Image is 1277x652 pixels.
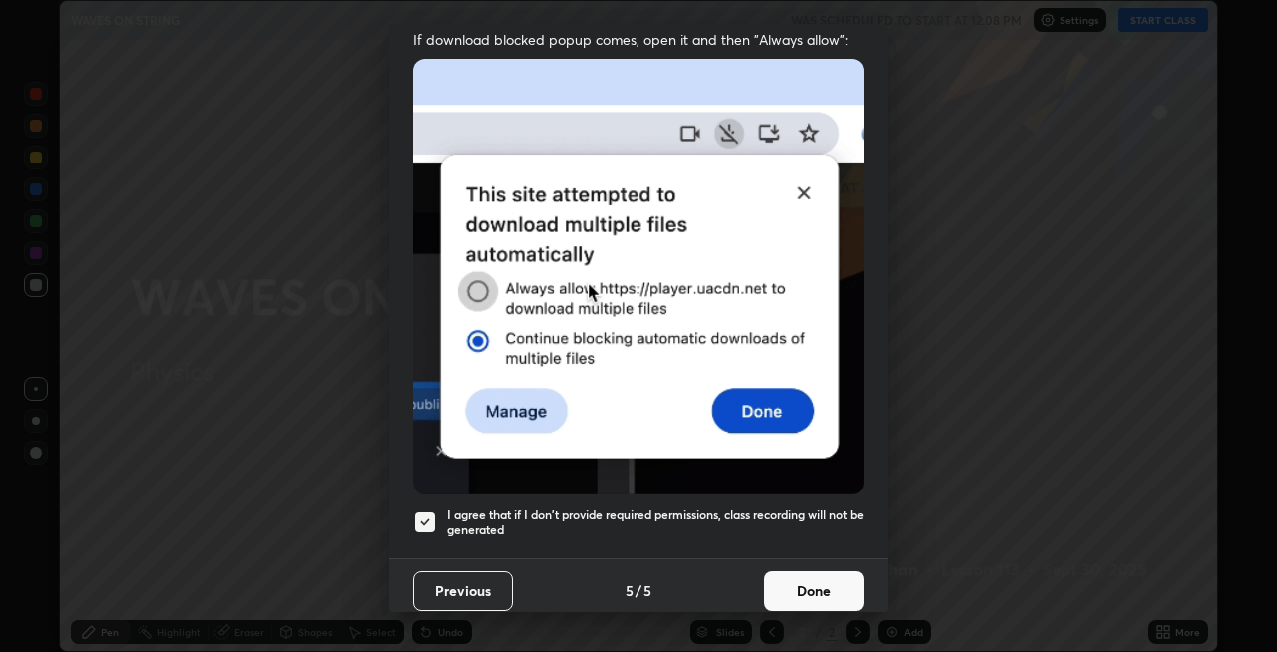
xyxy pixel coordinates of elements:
[413,571,513,611] button: Previous
[626,580,634,601] h4: 5
[447,507,864,538] h5: I agree that if I don't provide required permissions, class recording will not be generated
[636,580,641,601] h4: /
[413,30,864,49] span: If download blocked popup comes, open it and then "Always allow":
[413,59,864,494] img: downloads-permission-blocked.gif
[764,571,864,611] button: Done
[643,580,651,601] h4: 5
